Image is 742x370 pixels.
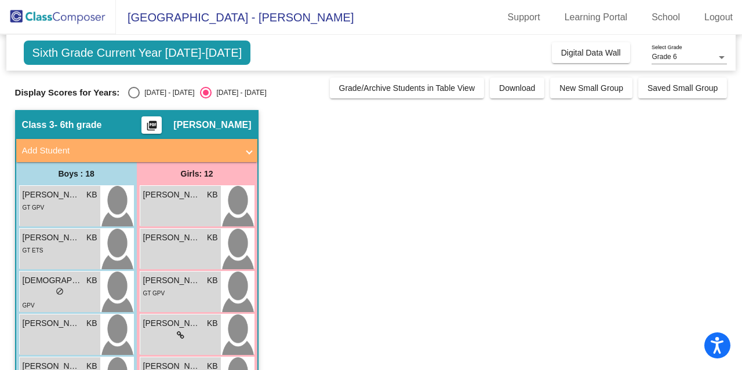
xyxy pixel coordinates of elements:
[695,8,742,27] a: Logout
[143,232,201,244] span: [PERSON_NAME]
[207,317,218,329] span: KB
[555,8,637,27] a: Learning Portal
[15,87,120,98] span: Display Scores for Years:
[207,232,218,244] span: KB
[499,83,535,93] span: Download
[116,8,354,27] span: [GEOGRAPHIC_DATA] - [PERSON_NAME]
[561,48,621,57] span: Digital Data Wall
[23,247,43,254] span: GT ETS
[137,162,257,185] div: Girls: 12
[143,290,165,296] span: GT GPV
[143,317,201,329] span: [PERSON_NAME]
[86,317,97,329] span: KB
[23,204,45,211] span: GT GPV
[141,116,162,134] button: Print Students Details
[648,83,718,93] span: Saved Small Group
[56,287,64,295] span: do_not_disturb_alt
[559,83,623,93] span: New Small Group
[207,274,218,287] span: KB
[23,189,81,201] span: [PERSON_NAME]
[23,302,35,309] span: GPV
[652,53,676,61] span: Grade 6
[22,144,238,157] mat-panel-title: Add Student
[16,139,257,162] mat-expansion-panel-header: Add Student
[212,87,266,98] div: [DATE] - [DATE]
[490,78,544,98] button: Download
[339,83,475,93] span: Grade/Archive Students in Table View
[23,317,81,329] span: [PERSON_NAME]
[173,119,251,131] span: [PERSON_NAME]
[499,8,550,27] a: Support
[143,274,201,287] span: [PERSON_NAME]
[330,78,485,98] button: Grade/Archive Students in Table View
[24,41,251,65] span: Sixth Grade Current Year [DATE]-[DATE]
[207,189,218,201] span: KB
[86,274,97,287] span: KB
[552,42,630,63] button: Digital Data Wall
[23,232,81,244] span: [PERSON_NAME]
[86,232,97,244] span: KB
[128,87,266,98] mat-radio-group: Select an option
[145,120,159,136] mat-icon: picture_as_pdf
[143,189,201,201] span: [PERSON_NAME]
[54,119,102,131] span: - 6th grade
[22,119,54,131] span: Class 3
[16,162,137,185] div: Boys : 18
[23,274,81,287] span: [DEMOGRAPHIC_DATA][PERSON_NAME]
[638,78,727,98] button: Saved Small Group
[86,189,97,201] span: KB
[550,78,632,98] button: New Small Group
[642,8,689,27] a: School
[140,87,194,98] div: [DATE] - [DATE]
